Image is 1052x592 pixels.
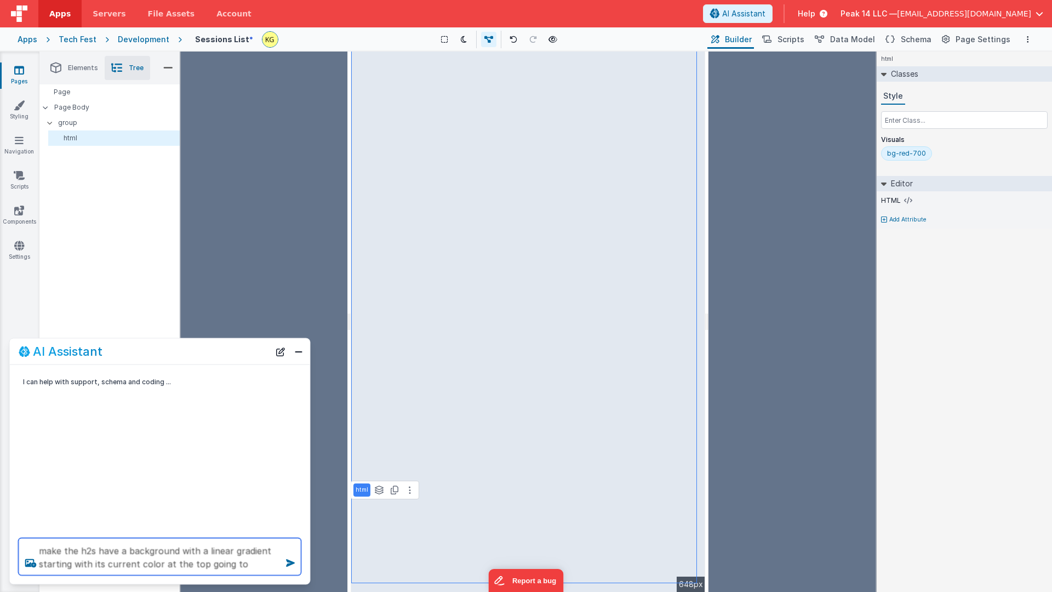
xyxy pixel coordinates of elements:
span: Help [798,8,815,19]
h4: Sessions List [195,35,249,43]
button: Schema [882,30,934,49]
button: Page Settings [938,30,1013,49]
button: AI Assistant [703,4,773,23]
span: Data Model [830,34,875,45]
h2: AI Assistant [33,345,102,358]
div: Apps [18,34,37,45]
div: Page [39,84,180,100]
p: group [58,117,180,129]
button: New Chat [273,344,288,359]
button: Style [881,88,905,105]
span: [EMAIL_ADDRESS][DOMAIN_NAME] [897,8,1031,19]
button: Builder [707,30,754,49]
button: Options [1021,33,1034,46]
p: Add Attribute [889,215,927,224]
p: Page Body [54,103,180,112]
div: 648px [677,577,705,592]
div: Development [118,34,169,45]
span: Builder [725,34,752,45]
p: I can help with support, schema and coding ... [23,376,268,388]
iframe: Marker.io feedback button [489,569,564,592]
span: Servers [93,8,125,19]
div: --> [351,52,705,592]
img: bf4879d07303ad541d7c6a7e587debf3 [262,32,278,47]
span: Scripts [777,34,804,45]
div: bg-red-700 [887,149,926,158]
button: Close [291,344,306,359]
span: Tree [129,64,144,72]
span: Page Settings [956,34,1010,45]
button: Data Model [811,30,877,49]
p: html [53,134,180,143]
span: Schema [901,34,931,45]
h2: Editor [887,176,913,191]
span: File Assets [148,8,195,19]
span: Peak 14 LLC — [841,8,897,19]
label: HTML [881,196,901,205]
button: Scripts [758,30,807,49]
span: AI Assistant [722,8,765,19]
button: Add Attribute [881,215,1048,224]
button: Peak 14 LLC — [EMAIL_ADDRESS][DOMAIN_NAME] [841,8,1043,19]
p: html [356,486,368,494]
h4: html [877,52,897,66]
p: Visuals [881,135,1048,144]
input: Enter Class... [881,111,1048,129]
h2: Classes [887,66,918,82]
span: Elements [68,64,98,72]
div: Tech Fest [59,34,96,45]
span: Apps [49,8,71,19]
